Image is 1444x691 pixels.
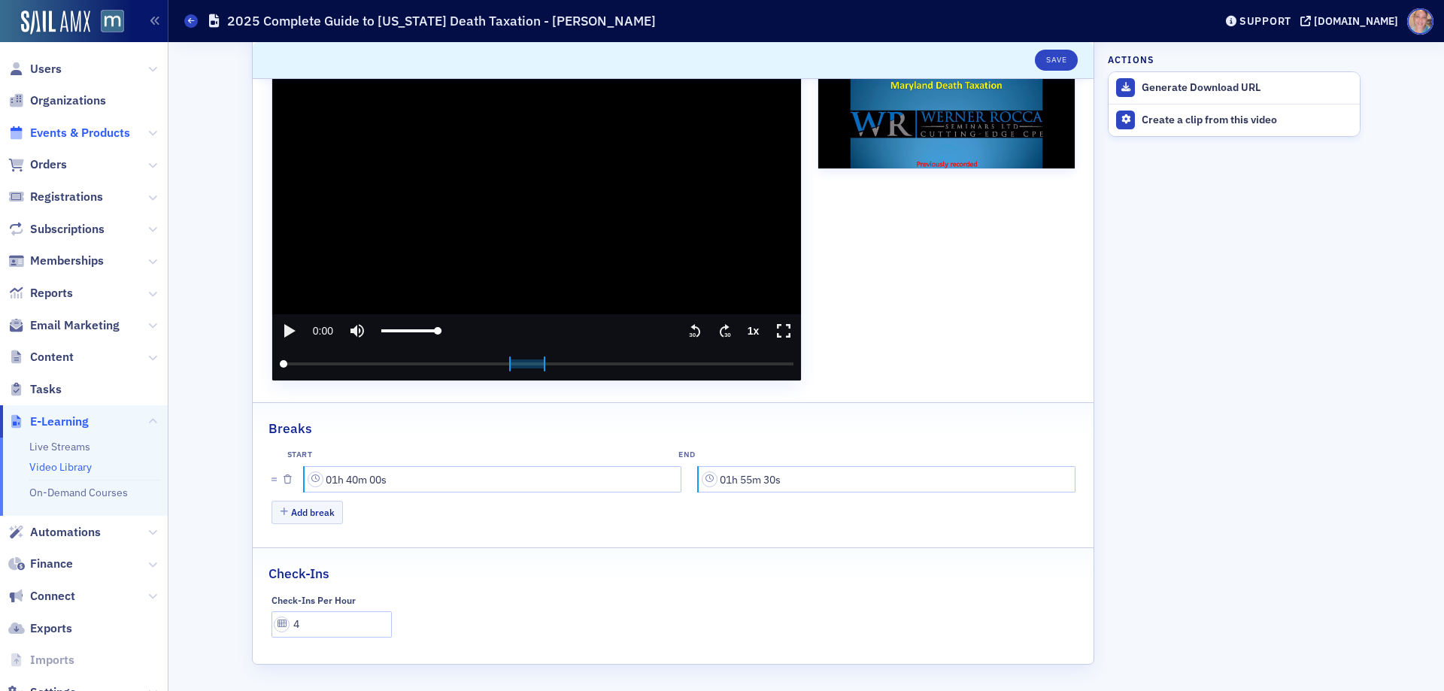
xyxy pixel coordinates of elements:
[8,652,74,668] a: Imports
[8,125,130,141] a: Events & Products
[268,419,312,438] h2: Breaks
[8,253,104,269] a: Memberships
[1142,81,1352,95] div: Generate Download URL
[710,314,740,347] media-seek-forward-button: seek forward 30 seconds
[21,11,90,35] img: SailAMX
[1109,72,1360,104] button: Generate Download URL
[30,317,120,334] span: Email Marketing
[1035,50,1078,71] button: Save
[30,414,89,430] span: E-Learning
[8,92,106,109] a: Organizations
[30,524,101,541] span: Automations
[272,314,305,347] media-play-button: play
[30,652,74,668] span: Imports
[272,347,802,380] media-time-range: Progress
[272,595,356,606] div: Check-Ins Per Hour
[8,556,73,572] a: Finance
[8,285,73,302] a: Reports
[1300,16,1403,26] button: [DOMAIN_NAME]
[740,314,767,347] media-playback-rate-button: current playback rate 1
[8,221,105,238] a: Subscriptions
[30,381,62,398] span: Tasks
[30,349,74,365] span: Content
[1314,14,1398,28] div: [DOMAIN_NAME]
[30,221,105,238] span: Subscriptions
[30,156,67,173] span: Orders
[30,588,75,605] span: Connect
[678,449,1054,461] span: End
[268,564,329,583] h2: Check-Ins
[8,524,101,541] a: Automations
[1407,8,1433,35] span: Profile
[272,24,802,380] media-controller: video player
[680,314,710,347] media-seek-backward-button: seek back 30 seconds
[8,414,89,430] a: E-Learning
[29,486,128,499] a: On-Demand Courses
[8,349,74,365] a: Content
[8,317,120,334] a: Email Marketing
[8,156,67,173] a: Orders
[30,189,103,205] span: Registrations
[101,10,124,33] img: SailAMX
[30,285,73,302] span: Reports
[341,314,374,347] media-mute-button: mute
[8,588,75,605] a: Connect
[8,61,62,77] a: Users
[30,61,62,77] span: Users
[8,381,62,398] a: Tasks
[227,12,656,30] h1: 2025 Complete Guide to [US_STATE] Death Taxation - [PERSON_NAME]
[29,460,92,474] a: Video Library
[766,314,801,347] media-fullscreen-button: enter fullscreen mode
[1109,104,1360,136] button: Create a clip from this video
[30,253,104,269] span: Memberships
[272,501,344,524] button: Add break
[287,449,663,461] span: Start
[29,440,90,453] a: Live Streams
[30,620,72,637] span: Exports
[1108,53,1154,66] h4: Actions
[30,556,73,572] span: Finance
[374,314,449,347] media-volume-range: Volume
[30,125,130,141] span: Events & Products
[1142,114,1352,127] div: Create a clip from this video
[1239,14,1291,28] div: Support
[8,620,72,637] a: Exports
[90,10,124,35] a: View Homepage
[30,92,106,109] span: Organizations
[305,314,341,347] media-current-time-display: Time
[8,189,103,205] a: Registrations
